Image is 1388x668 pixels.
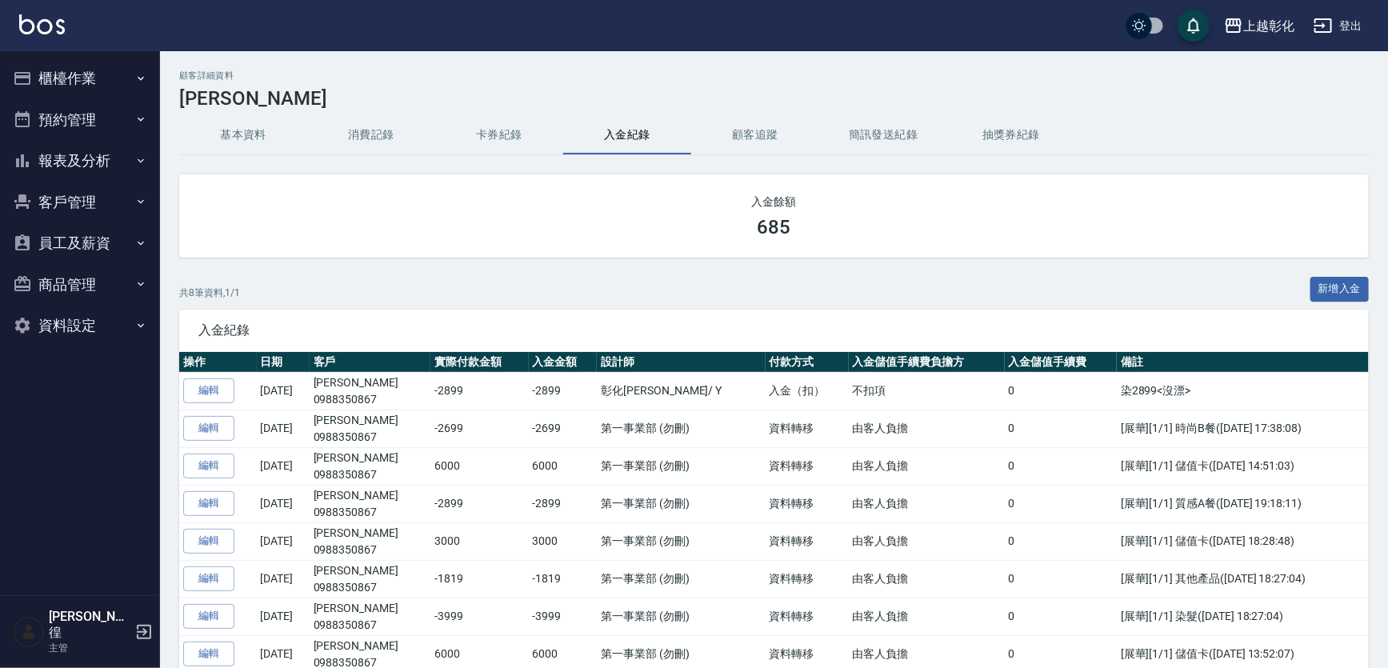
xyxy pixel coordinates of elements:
[435,116,563,154] button: 卡券紀錄
[529,522,598,560] td: 3000
[310,352,431,373] th: 客戶
[529,598,598,635] td: -3999
[597,372,765,410] td: 彰化[PERSON_NAME] / Y
[758,216,791,238] h3: 685
[198,194,1350,210] h2: 入金餘額
[849,522,1005,560] td: 由客人負擔
[1218,10,1301,42] button: 上越彰化
[314,504,427,521] p: 0988350867
[1005,485,1117,522] td: 0
[766,522,849,560] td: 資料轉移
[257,372,310,410] td: [DATE]
[179,352,257,373] th: 操作
[257,352,310,373] th: 日期
[1005,560,1117,598] td: 0
[597,447,765,485] td: 第一事業部 (勿刪)
[597,522,765,560] td: 第一事業部 (勿刪)
[766,372,849,410] td: 入金（扣）
[430,352,528,373] th: 實際付款金額
[6,182,154,223] button: 客戶管理
[310,598,431,635] td: [PERSON_NAME]
[529,352,598,373] th: 入金金額
[1243,16,1294,36] div: 上越彰化
[6,264,154,306] button: 商品管理
[314,542,427,558] p: 0988350867
[1005,598,1117,635] td: 0
[1005,522,1117,560] td: 0
[529,410,598,447] td: -2699
[310,485,431,522] td: [PERSON_NAME]
[430,598,528,635] td: -3999
[1178,10,1210,42] button: save
[314,429,427,446] p: 0988350867
[849,410,1005,447] td: 由客人負擔
[1117,485,1369,522] td: [展華][1/1] 質感A餐([DATE] 19:18:11)
[529,447,598,485] td: 6000
[13,616,45,648] img: Person
[1005,372,1117,410] td: 0
[430,447,528,485] td: 6000
[766,352,849,373] th: 付款方式
[1005,352,1117,373] th: 入金儲值手續費
[179,70,1369,81] h2: 顧客詳細資料
[1117,352,1369,373] th: 備註
[1117,560,1369,598] td: [展華][1/1] 其他產品([DATE] 18:27:04)
[529,560,598,598] td: -1819
[563,116,691,154] button: 入金紀錄
[849,560,1005,598] td: 由客人負擔
[183,454,234,478] a: 編輯
[529,372,598,410] td: -2899
[257,410,310,447] td: [DATE]
[198,322,1350,338] span: 入金紀錄
[310,522,431,560] td: [PERSON_NAME]
[597,598,765,635] td: 第一事業部 (勿刪)
[257,522,310,560] td: [DATE]
[183,416,234,441] a: 編輯
[1117,372,1369,410] td: 染2899<沒漂>
[1005,447,1117,485] td: 0
[314,466,427,483] p: 0988350867
[6,222,154,264] button: 員工及薪資
[849,485,1005,522] td: 由客人負擔
[1005,410,1117,447] td: 0
[49,609,130,641] h5: [PERSON_NAME]徨
[183,529,234,554] a: 編輯
[1117,410,1369,447] td: [展華][1/1] 時尚B餐([DATE] 17:38:08)
[183,491,234,516] a: 編輯
[310,372,431,410] td: [PERSON_NAME]
[430,410,528,447] td: -2699
[1310,277,1370,302] button: 新增入金
[766,598,849,635] td: 資料轉移
[307,116,435,154] button: 消費記錄
[257,485,310,522] td: [DATE]
[1307,11,1369,41] button: 登出
[19,14,65,34] img: Logo
[529,485,598,522] td: -2899
[310,410,431,447] td: [PERSON_NAME]
[6,58,154,99] button: 櫃檯作業
[314,579,427,596] p: 0988350867
[766,560,849,598] td: 資料轉移
[6,305,154,346] button: 資料設定
[819,116,947,154] button: 簡訊發送紀錄
[691,116,819,154] button: 顧客追蹤
[430,372,528,410] td: -2899
[183,566,234,591] a: 編輯
[183,604,234,629] a: 編輯
[597,352,765,373] th: 設計師
[947,116,1075,154] button: 抽獎券紀錄
[766,485,849,522] td: 資料轉移
[179,87,1369,110] h3: [PERSON_NAME]
[766,410,849,447] td: 資料轉移
[6,99,154,141] button: 預約管理
[310,447,431,485] td: [PERSON_NAME]
[430,485,528,522] td: -2899
[849,447,1005,485] td: 由客人負擔
[849,352,1005,373] th: 入金儲值手續費負擔方
[597,410,765,447] td: 第一事業部 (勿刪)
[257,447,310,485] td: [DATE]
[179,286,240,300] p: 共 8 筆資料, 1 / 1
[183,642,234,666] a: 編輯
[430,522,528,560] td: 3000
[849,598,1005,635] td: 由客人負擔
